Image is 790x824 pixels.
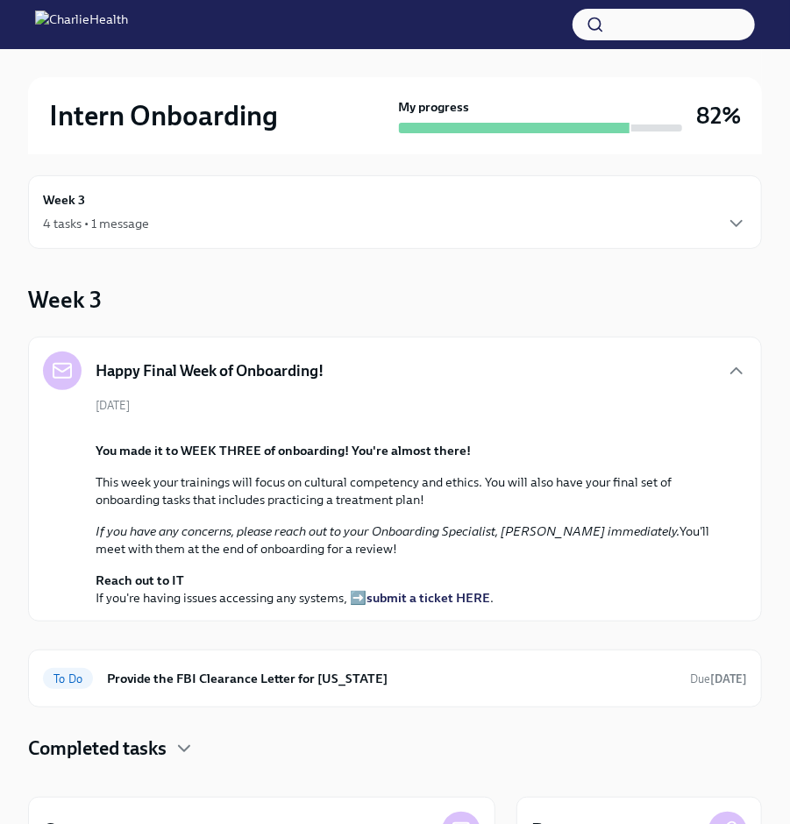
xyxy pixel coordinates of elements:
[49,98,278,133] h2: Intern Onboarding
[96,572,184,588] strong: Reach out to IT
[43,664,747,693] a: To DoProvide the FBI Clearance Letter for [US_STATE]Due[DATE]
[696,100,741,131] h3: 82%
[399,98,470,116] strong: My progress
[96,523,680,539] em: If you have any concerns, please reach out to your Onboarding Specialist, [PERSON_NAME] immediately.
[710,672,747,685] strong: [DATE]
[107,669,676,688] h6: Provide the FBI Clearance Letter for [US_STATE]
[690,671,747,687] span: October 14th, 2025 07:00
[690,672,747,685] span: Due
[96,473,719,508] p: This week your trainings will focus on cultural competency and ethics. You will also have your fi...
[28,284,102,316] h3: Week 3
[43,215,149,232] div: 4 tasks • 1 message
[35,11,128,39] img: CharlieHealth
[96,397,130,414] span: [DATE]
[28,735,762,762] div: Completed tasks
[96,443,471,458] strong: You made it to WEEK THREE of onboarding! You're almost there!
[43,190,85,210] h6: Week 3
[96,522,719,558] p: You'll meet with them at the end of onboarding for a review!
[96,572,719,607] p: If you're having issues accessing any systems, ➡️ .
[43,672,93,685] span: To Do
[28,735,167,762] h4: Completed tasks
[367,590,490,606] a: submit a ticket HERE
[96,360,324,381] h5: Happy Final Week of Onboarding!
